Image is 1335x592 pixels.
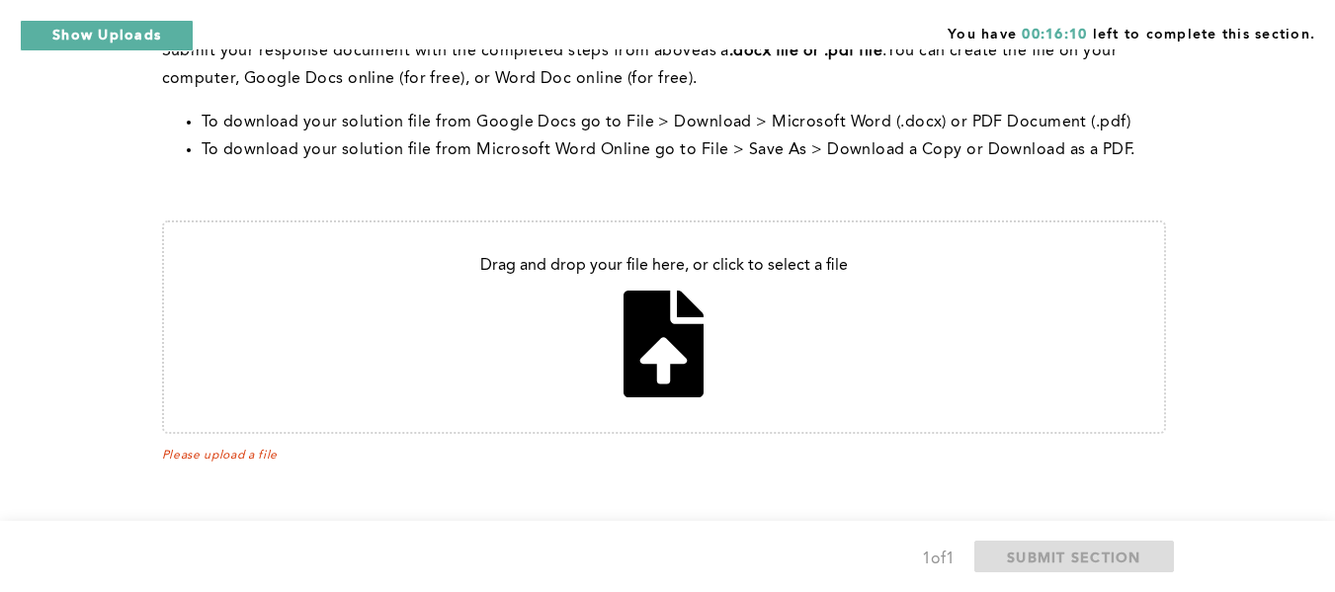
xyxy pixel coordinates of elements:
[882,43,886,59] span: .
[922,546,955,573] div: 1 of 1
[729,43,882,59] strong: .docx file or .pdf file
[162,38,1166,93] p: with the completed steps from above You can create the file on your computer, Google Docs online ...
[162,43,415,59] span: Submit your response document
[162,449,1166,463] span: Please upload a file
[948,20,1315,44] span: You have left to complete this section.
[20,20,194,51] button: Show Uploads
[202,136,1166,164] li: To download your solution file from Microsoft Word Online go to File > Save As > Download a Copy ...
[202,109,1166,136] li: To download your solution file from Google Docs go to File > Download > Microsoft Word (.docx) or...
[974,541,1174,572] button: SUBMIT SECTION
[701,43,729,59] span: as a
[1007,548,1141,566] span: SUBMIT SECTION
[1022,28,1087,42] span: 00:16:10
